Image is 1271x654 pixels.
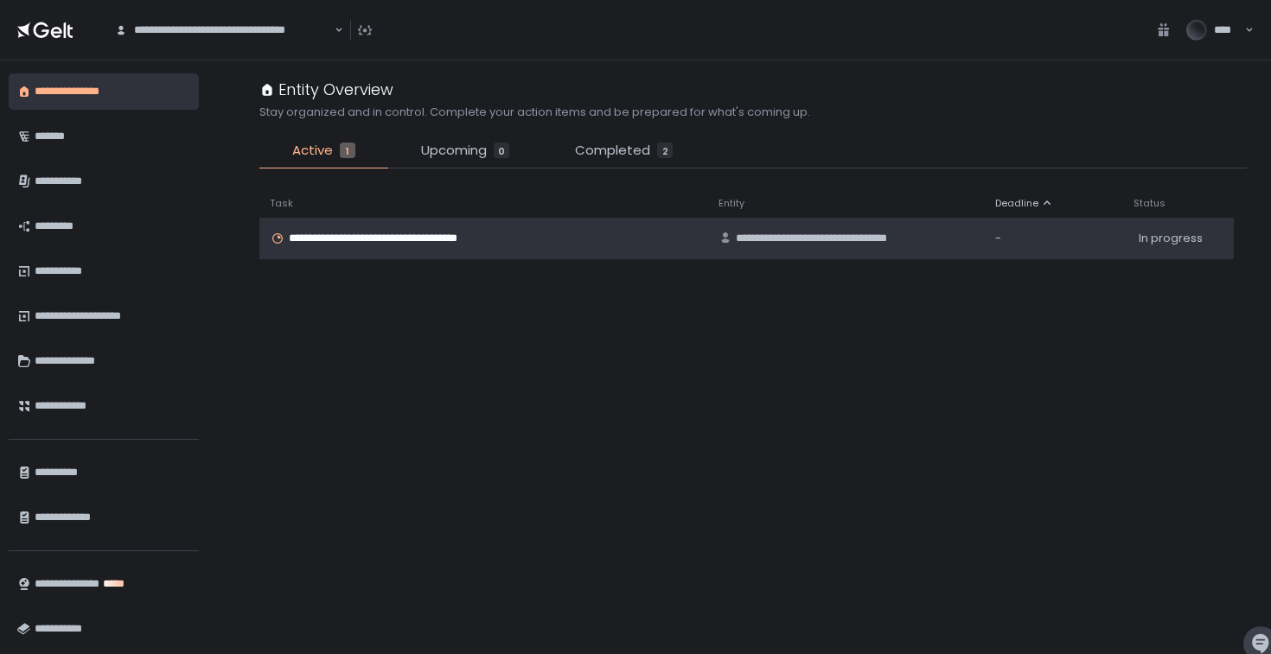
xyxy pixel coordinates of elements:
span: Completed [575,141,650,161]
span: Entity [719,197,744,210]
span: - [995,231,1001,246]
div: 0 [494,143,509,158]
div: 2 [657,143,673,158]
div: Search for option [104,11,343,49]
span: Task [270,197,293,210]
span: Active [292,141,333,161]
div: Entity Overview [259,78,393,101]
input: Search for option [332,22,333,39]
span: Status [1134,197,1166,210]
span: Upcoming [421,141,487,161]
span: In progress [1139,231,1203,246]
h2: Stay organized and in control. Complete your action items and be prepared for what's coming up. [259,105,810,120]
span: Deadline [995,197,1038,210]
div: 1 [340,143,355,158]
